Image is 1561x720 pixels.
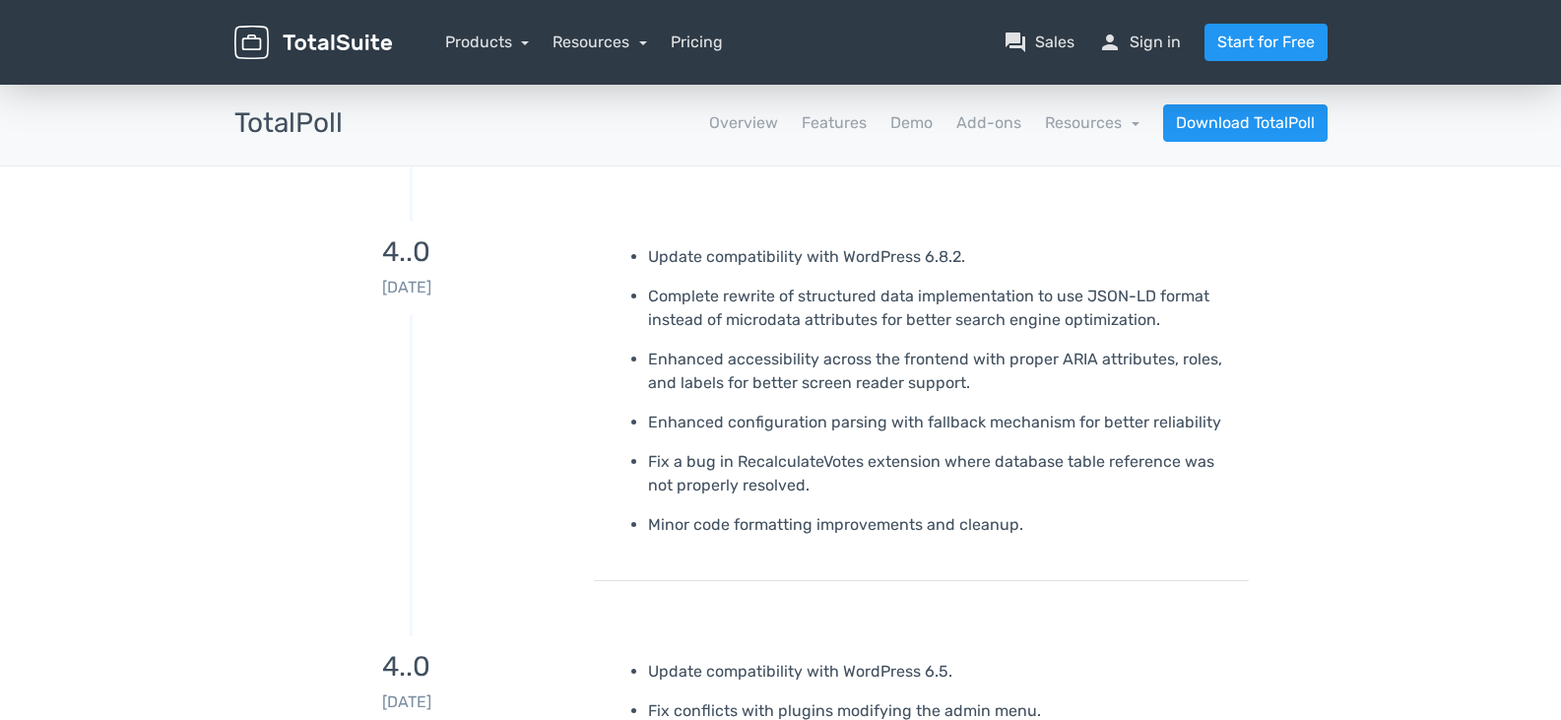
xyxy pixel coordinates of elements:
a: Demo [890,111,933,135]
span: person [1098,31,1122,54]
a: Features [802,111,867,135]
p: Enhanced configuration parsing with fallback mechanism for better reliability [648,411,1234,434]
p: Complete rewrite of structured data implementation to use JSON-LD format instead of microdata att... [648,285,1234,332]
a: Overview [709,111,778,135]
a: Resources [553,33,647,51]
p: Update compatibility with WordPress 6.8.2. [648,245,1234,269]
p: Enhanced accessibility across the frontend with proper ARIA attributes, roles, and labels for bet... [648,348,1234,395]
p: Fix a bug in RecalculateVotes extension where database table reference was not properly resolved. [648,450,1234,497]
a: Download TotalPoll [1163,104,1328,142]
a: Products [445,33,530,51]
p: Minor code formatting improvements and cleanup. [648,513,1234,537]
h3: 4..0 [234,652,579,683]
p: [DATE] [234,690,579,714]
a: Add-ons [956,111,1021,135]
p: [DATE] [234,276,579,299]
span: question_answer [1004,31,1027,54]
a: personSign in [1098,31,1181,54]
h3: 4..0 [234,237,579,268]
a: Resources [1045,113,1139,132]
h3: TotalPoll [234,108,343,139]
a: Pricing [671,31,723,54]
a: question_answerSales [1004,31,1074,54]
img: TotalSuite for WordPress [234,26,392,60]
a: Start for Free [1204,24,1328,61]
p: Update compatibility with WordPress 6.5. [648,660,1234,684]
